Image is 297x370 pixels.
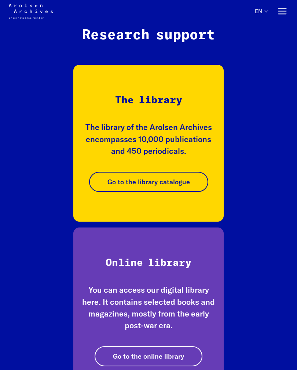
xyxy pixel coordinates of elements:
span: Go to the online library [113,351,184,361]
h3: Online library [82,257,215,269]
nav: Primary [255,4,288,19]
p: The library of the Arolsen Archives encompasses 10,000 publications and 450 periodicals. [82,121,215,157]
h3: The library [82,95,215,107]
h2: Research support [12,27,285,44]
p: You can access our digital library here. It contains selected books and magazines, mostly from th... [82,284,215,332]
span: Go to the library catalogue [107,177,190,187]
button: English, language selection [255,8,268,22]
a: Go to the library catalogue [89,172,208,192]
a: Go to the online library [95,346,202,366]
